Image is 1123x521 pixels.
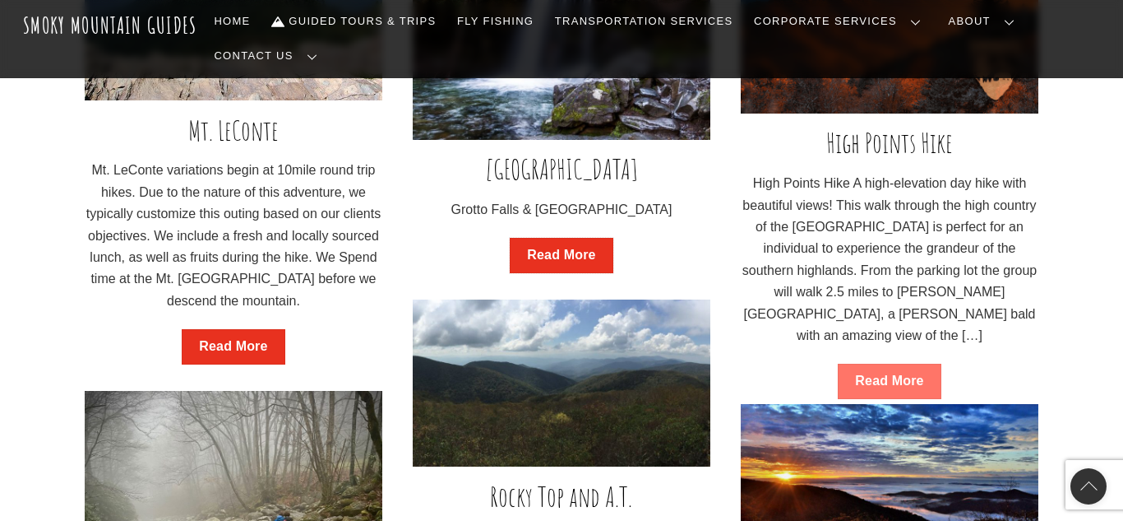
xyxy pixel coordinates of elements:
a: Transportation Services [548,4,739,39]
p: Grotto Falls & [GEOGRAPHIC_DATA] [413,199,710,221]
img: IMG_2315-min [413,300,710,467]
a: Guided Tours & Trips [265,4,442,39]
a: Corporate Services [747,4,934,39]
a: Rocky Top and A.T. [490,479,632,514]
a: High Points Hike [826,125,953,160]
a: Read More [510,238,612,273]
a: Mt. LeConte [188,113,279,147]
a: Fly Fishing [451,4,540,39]
a: Read More [838,364,940,399]
p: High Points Hike A high-elevation day hike with beautiful views! This walk through the high count... [741,173,1038,347]
p: Mt. LeConte variations begin at 10mile round trip hikes. Due to the nature of this adventure, we ... [85,160,382,312]
a: Read More [182,329,284,365]
a: About [942,4,1028,39]
a: Smoky Mountain Guides [23,12,197,39]
a: [GEOGRAPHIC_DATA] [486,151,637,186]
a: Home [208,4,257,39]
a: Contact Us [208,39,330,73]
